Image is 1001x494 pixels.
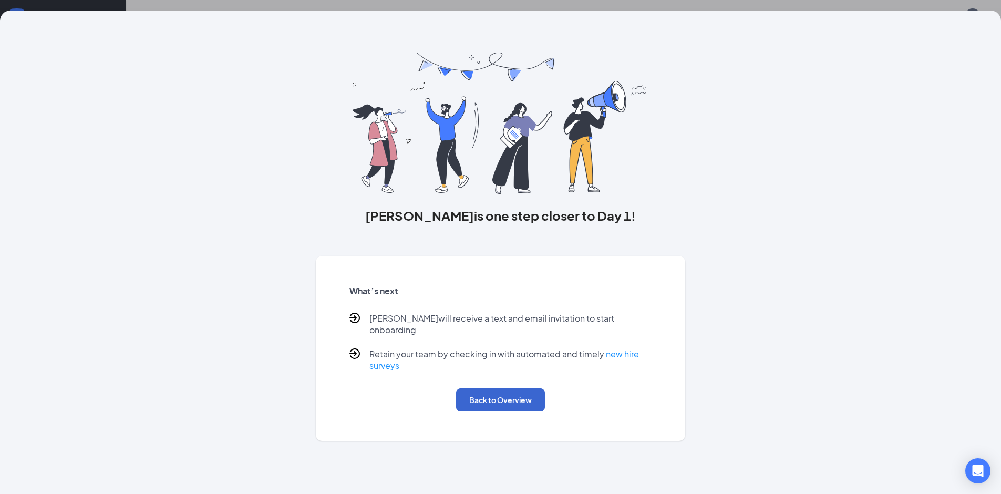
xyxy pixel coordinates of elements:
button: Back to Overview [456,388,545,411]
div: Open Intercom Messenger [965,458,990,483]
h5: What’s next [349,285,652,297]
h3: [PERSON_NAME] is one step closer to Day 1! [316,207,686,224]
a: new hire surveys [369,348,639,371]
p: [PERSON_NAME] will receive a text and email invitation to start onboarding [369,313,652,336]
img: you are all set [353,53,648,194]
p: Retain your team by checking in with automated and timely [369,348,652,372]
